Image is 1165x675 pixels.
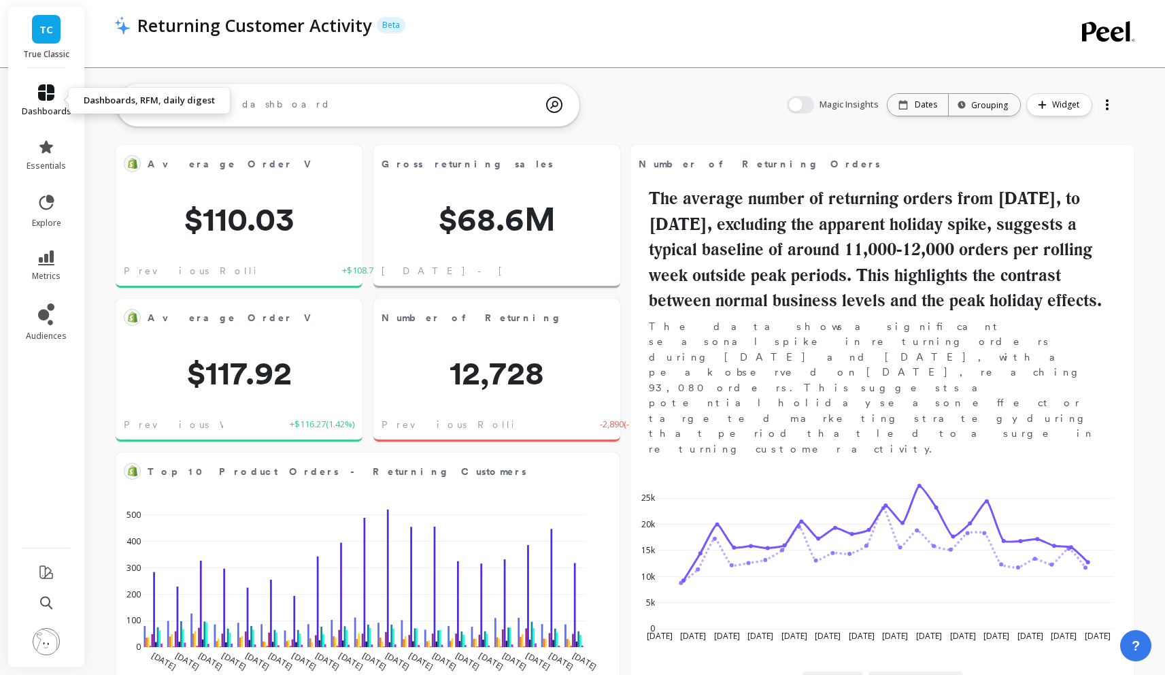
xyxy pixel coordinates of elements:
[32,218,61,229] span: explore
[22,49,71,60] p: True Classic
[1026,93,1092,116] button: Widget
[116,203,362,235] span: $110.03
[546,86,562,123] img: magic search icon
[124,418,259,431] span: Previous Week
[382,264,584,278] span: [DATE] - [DATE]
[820,98,881,112] span: Magic Insights
[639,157,880,171] span: Number of Returning Orders
[33,628,60,655] img: profile picture
[124,264,342,278] span: Previous Rolling 7-day
[382,308,569,327] span: Number of Returning Orders
[290,418,354,431] span: +$116.27 ( 1.42% )
[148,154,311,174] span: Average Order Value* (Returning)
[137,14,371,37] p: Returning Customer Activity
[373,203,620,235] span: $68.6M
[377,17,405,33] p: Beta
[148,157,462,171] span: Average Order Value* (Returning)
[961,99,1008,112] div: Grouping
[639,186,1126,314] h2: The average number of returning orders from [DATE], to [DATE], excluding the apparent holiday spi...
[382,157,553,171] span: Gross returning sales
[600,418,648,431] span: -2,890 ( -19% )
[148,462,568,481] span: Top 10 Product Orders - Returning Customers
[639,154,1083,174] span: Number of Returning Orders
[32,271,61,282] span: metrics
[148,308,311,327] span: Average Order Value* (New)
[915,99,937,110] p: Dates
[26,331,67,342] span: audiences
[114,16,131,35] img: header icon
[382,418,600,431] span: Previous Rolling 7-day
[39,22,53,37] span: TC
[1132,636,1140,655] span: ?
[1120,630,1151,661] button: ?
[373,357,620,389] span: 12,728
[1052,98,1083,112] span: Widget
[382,311,623,325] span: Number of Returning Orders
[639,319,1126,457] p: The data shows a significant seasonal spike in returning orders during [DATE] and [DATE], with a ...
[116,357,362,389] span: $117.92
[22,106,71,117] span: dashboards
[382,154,569,174] span: Gross returning sales
[148,311,449,325] span: Average Order Value* (New)
[148,465,526,479] span: Top 10 Product Orders - Returning Customers
[27,161,66,171] span: essentials
[342,264,407,278] span: +$108.78 ( 1.14% )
